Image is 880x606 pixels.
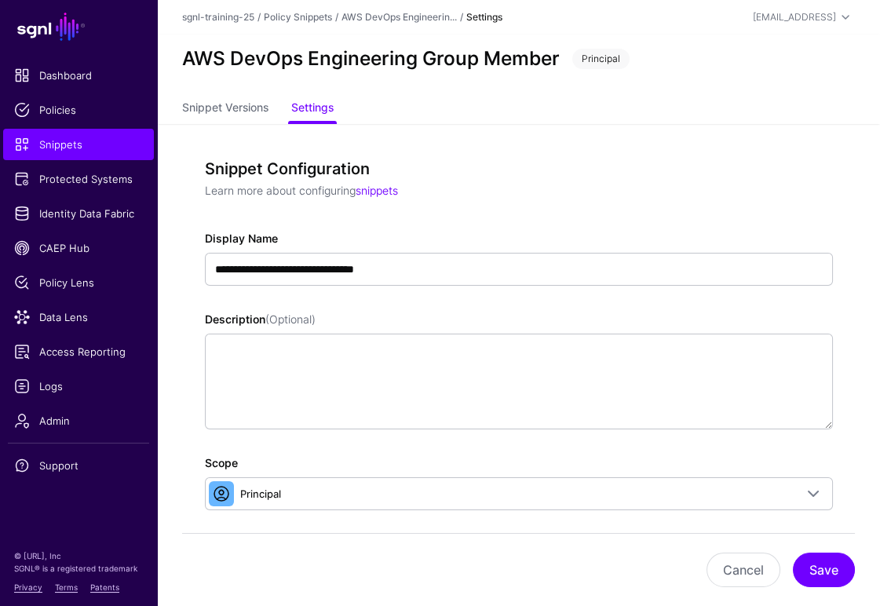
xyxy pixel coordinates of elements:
[90,582,119,592] a: Patents
[182,94,268,124] a: Snippet Versions
[14,413,143,429] span: Admin
[3,267,154,298] a: Policy Lens
[3,94,154,126] a: Policies
[264,11,332,23] a: Policy Snippets
[182,47,560,70] h2: AWS DevOps Engineering Group Member
[14,378,143,394] span: Logs
[457,10,466,24] div: /
[14,582,42,592] a: Privacy
[14,240,143,256] span: CAEP Hub
[3,232,154,264] a: CAEP Hub
[240,487,281,500] span: Principal
[3,129,154,160] a: Snippets
[14,102,143,118] span: Policies
[205,311,316,327] label: Description
[14,275,143,290] span: Policy Lens
[3,60,154,91] a: Dashboard
[14,68,143,83] span: Dashboard
[3,198,154,229] a: Identity Data Fabric
[14,562,143,575] p: SGNL® is a registered trademark
[205,230,278,246] label: Display Name
[14,309,143,325] span: Data Lens
[341,11,457,23] a: AWS DevOps Engineerin...
[55,582,78,592] a: Terms
[332,10,341,24] div: /
[793,553,855,587] button: Save
[3,405,154,436] a: Admin
[466,11,502,23] strong: Settings
[572,49,630,69] span: Principal
[14,137,143,152] span: Snippets
[356,184,398,197] a: snippets
[291,94,334,124] a: Settings
[182,11,254,23] a: sgnl-training-25
[14,549,143,562] p: © [URL], Inc
[3,163,154,195] a: Protected Systems
[254,10,264,24] div: /
[14,206,143,221] span: Identity Data Fabric
[3,371,154,402] a: Logs
[3,301,154,333] a: Data Lens
[14,171,143,187] span: Protected Systems
[753,10,836,24] div: [EMAIL_ADDRESS]
[3,336,154,367] a: Access Reporting
[707,553,780,587] button: Cancel
[9,9,148,44] a: SGNL
[265,312,316,326] span: (Optional)
[205,159,820,178] h3: Snippet Configuration
[14,344,143,360] span: Access Reporting
[205,182,820,199] p: Learn more about configuring
[205,454,238,471] label: Scope
[14,458,143,473] span: Support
